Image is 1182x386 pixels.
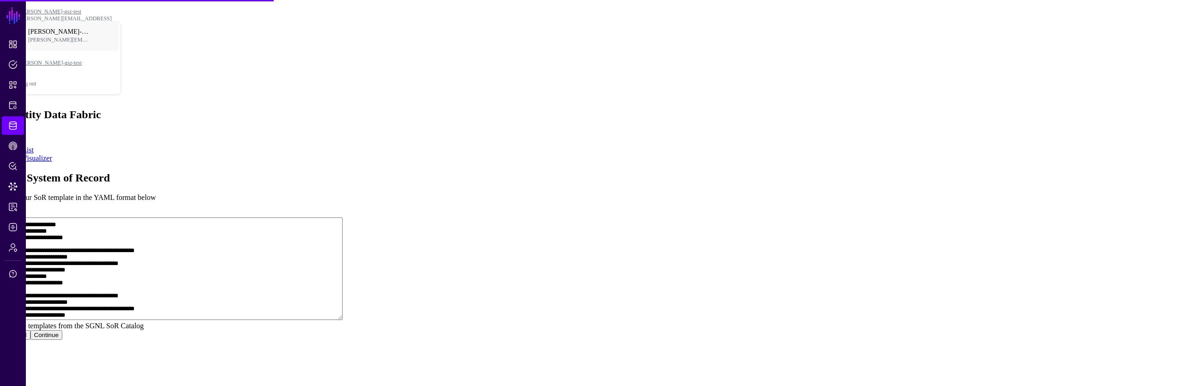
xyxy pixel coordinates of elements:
[4,322,144,330] a: Browse templates from the SGNL SoR Catalog
[8,121,18,130] span: Identity Data Fabric
[4,172,1178,184] h2: Add System of Record
[30,330,62,340] button: Continue
[8,243,18,252] span: Admin
[8,60,18,69] span: Policies
[28,36,90,43] span: [PERSON_NAME][EMAIL_ADDRESS]
[8,223,18,232] span: Logs
[8,141,18,151] span: CAEP Hub
[4,109,1178,121] h2: Identity Data Fabric
[8,40,18,49] span: Dashboard
[8,182,18,191] span: Data Lens
[8,80,18,90] span: Snippets
[18,8,81,15] a: [PERSON_NAME]-gsz-test
[22,154,52,162] a: Visualizer
[8,162,18,171] span: Policy Lens
[19,60,93,66] span: [PERSON_NAME]-gsz-test
[19,80,121,87] div: Log out
[4,193,1178,202] p: Add your SoR template in the YAML format below
[8,101,18,110] span: Protected Systems
[22,146,34,154] a: List
[8,269,18,278] span: Support
[6,6,21,26] a: SGNL
[28,28,90,36] span: [PERSON_NAME]-gsz-test
[8,202,18,211] span: Reports
[18,15,121,22] div: [PERSON_NAME][EMAIL_ADDRESS]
